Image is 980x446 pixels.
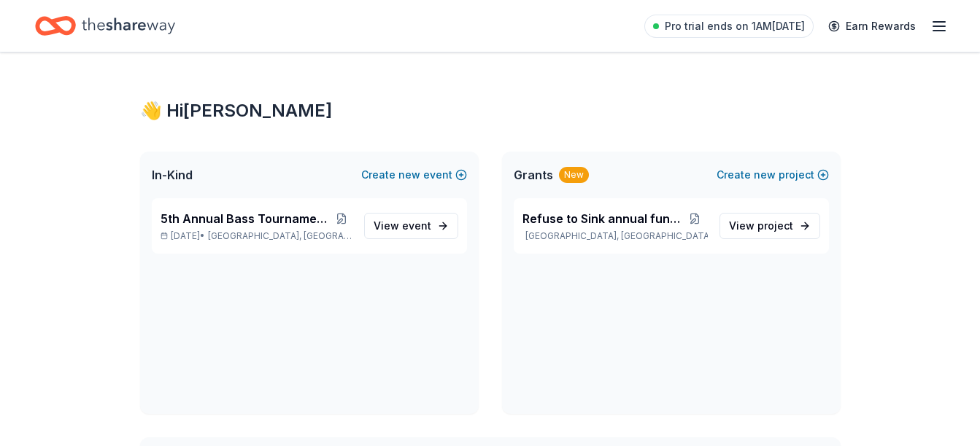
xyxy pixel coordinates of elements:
[398,166,420,184] span: new
[161,230,352,242] p: [DATE] •
[522,210,683,227] span: Refuse to Sink annual fundrsiser
[644,15,814,38] a: Pro trial ends on 1AM[DATE]
[208,230,352,242] span: [GEOGRAPHIC_DATA], [GEOGRAPHIC_DATA]
[757,219,793,232] span: project
[719,213,820,239] a: View project
[754,166,776,184] span: new
[161,210,331,227] span: 5th Annual Bass Tournament and Dinner
[364,213,458,239] a: View event
[35,9,175,43] a: Home
[361,166,467,184] button: Createnewevent
[729,217,793,235] span: View
[514,166,553,184] span: Grants
[374,217,431,235] span: View
[819,13,925,39] a: Earn Rewards
[717,166,829,184] button: Createnewproject
[402,219,431,232] span: event
[140,99,841,122] div: 👋 Hi [PERSON_NAME]
[152,166,193,184] span: In-Kind
[522,230,708,242] p: [GEOGRAPHIC_DATA], [GEOGRAPHIC_DATA]
[559,167,589,183] div: New
[665,17,805,35] span: Pro trial ends on 1AM[DATE]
